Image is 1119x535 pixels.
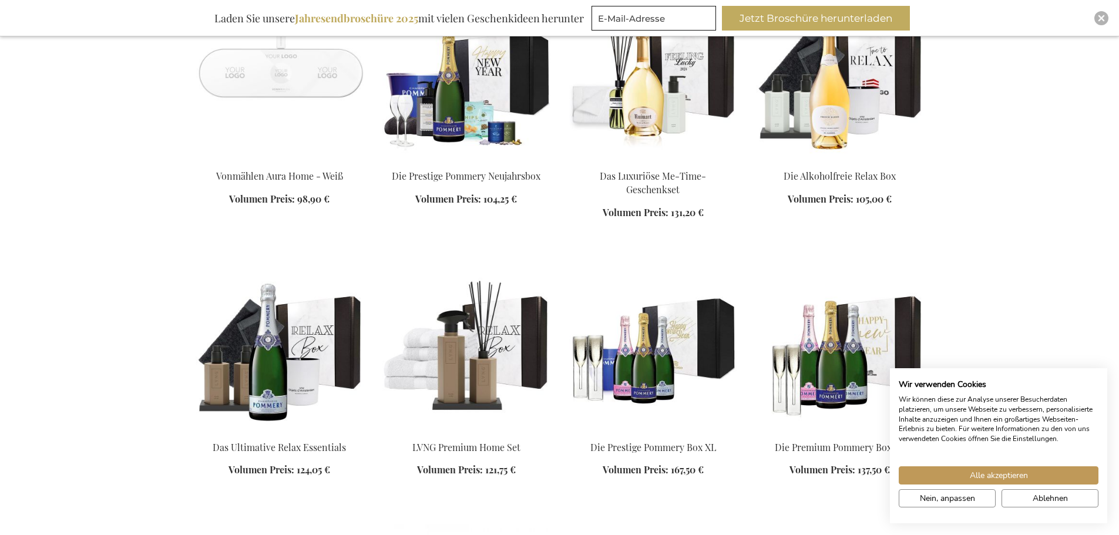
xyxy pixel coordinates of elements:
span: 137,50 € [858,463,890,476]
a: Volumen Preis: 104,25 € [415,193,517,206]
span: Volumen Preis: [415,193,481,205]
a: The Luxury Me-Time Gift Set [569,155,737,166]
span: Volumen Preis: [228,463,294,476]
a: Volumen Preis: 124,05 € [228,463,330,477]
a: Vonmählen Aura Home [196,155,364,166]
span: 104,25 € [483,193,517,205]
a: The Prestige Pommey New Year Box [382,155,550,166]
button: Jetzt Broschüre herunterladen [722,6,910,31]
form: marketing offers and promotions [592,6,720,34]
a: Volumen Preis: 131,20 € [603,206,704,220]
img: Close [1098,15,1105,22]
span: 105,00 € [856,193,892,205]
span: Volumen Preis: [788,193,853,205]
b: Jahresendbroschüre 2025 [295,11,418,25]
span: 167,50 € [671,463,704,476]
a: Volumen Preis: 98,90 € [229,193,330,206]
span: Volumen Preis: [603,206,668,218]
a: Die Prestige Pommery Box XL [590,441,716,453]
span: Volumen Preis: [229,193,295,205]
span: Ablehnen [1033,492,1068,504]
a: Volumen Preis: 121,75 € [417,463,516,477]
span: 131,20 € [671,206,704,218]
a: Vonmählen Aura Home - Weiß [216,170,343,182]
a: The Non-Alcoholic Relax Box [756,155,924,166]
p: Wir können diese zur Analyse unserer Besucherdaten platzieren, um unsere Webseite zu verbessern, ... [899,395,1098,444]
span: 124,05 € [297,463,330,476]
a: Das Ultimative Relax Essentials [213,441,346,453]
a: Volumen Preis: 167,50 € [603,463,704,477]
span: Volumen Preis: [789,463,855,476]
a: Volumen Preis: 105,00 € [788,193,892,206]
button: Alle verweigern cookies [1002,489,1098,507]
div: Laden Sie unsere mit vielen Geschenkideen herunter [209,6,589,31]
span: 121,75 € [485,463,516,476]
span: Volumen Preis: [417,463,483,476]
a: Volumen Preis: 137,50 € [789,463,890,477]
img: The Premium Pommery Box XL [756,267,924,431]
h2: Wir verwenden Cookies [899,379,1098,390]
img: The Prestige Pommery Box XL [569,267,737,431]
input: E-Mail-Adresse [592,6,716,31]
img: LVNG Premium Home Set [382,267,550,431]
button: cookie Einstellungen anpassen [899,489,996,507]
a: LVNG Premium Home Set [412,441,520,453]
a: The Premium Pommery Box XL [756,426,924,438]
a: Die Premium Pommery Box XL [775,441,905,453]
span: Volumen Preis: [603,463,668,476]
div: Close [1094,11,1108,25]
span: Alle akzeptieren [970,469,1028,482]
img: The Ultimate Relax Essentials [196,267,364,431]
span: 98,90 € [297,193,330,205]
button: Akzeptieren Sie alle cookies [899,466,1098,484]
a: Die Alkoholfreie Relax Box [784,170,896,182]
a: The Ultimate Relax Essentials [196,426,364,438]
a: Das Luxuriöse Me-Time-Geschenkset [600,170,706,196]
a: Die Prestige Pommery Neujahrsbox [392,170,540,182]
a: The Prestige Pommery Box XL [569,426,737,438]
a: LVNG Premium Home Set [382,426,550,438]
span: Nein, anpassen [920,492,975,504]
